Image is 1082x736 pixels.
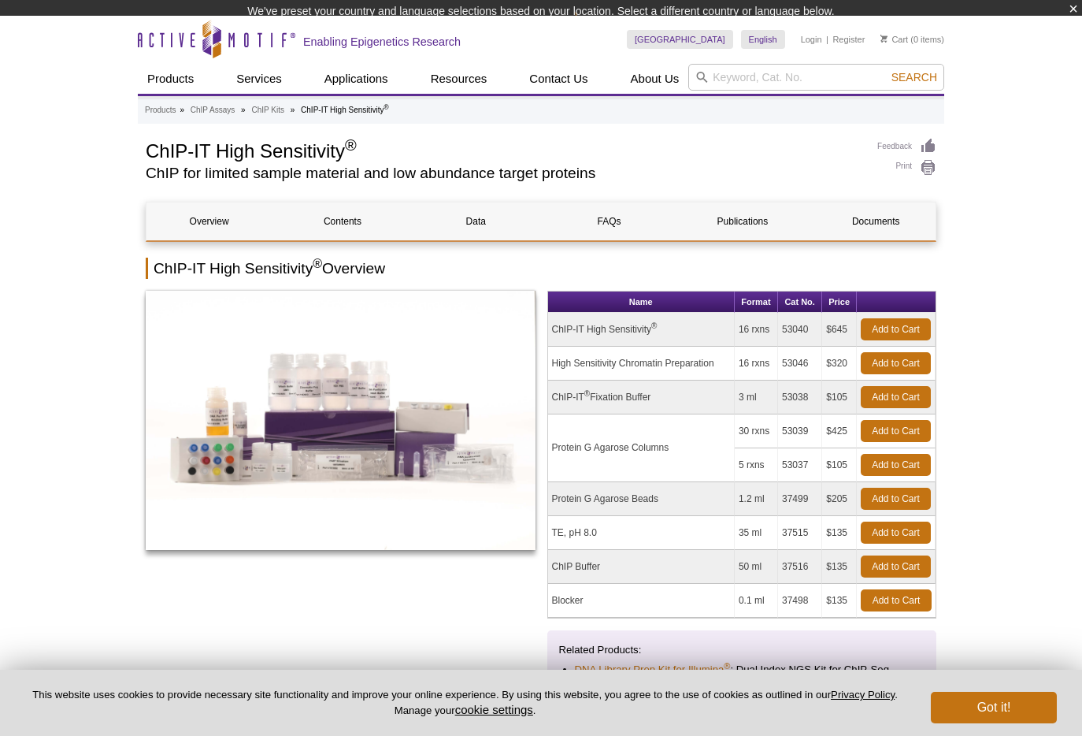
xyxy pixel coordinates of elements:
[520,64,597,94] a: Contact Us
[813,203,939,240] a: Documents
[180,106,184,114] li: »
[877,159,936,177] a: Print
[778,482,822,516] td: 37499
[575,12,617,49] img: Change Here
[861,589,932,611] a: Add to Cart
[822,381,857,414] td: $105
[146,166,862,180] h2: ChIP for limited sample material and low abundance target proteins
[861,522,931,544] a: Add to Cart
[741,30,785,49] a: English
[559,642,925,658] p: Related Products:
[455,703,533,716] button: cookie settings
[548,292,735,313] th: Name
[251,103,284,117] a: ChIP Kits
[227,64,291,94] a: Services
[778,292,822,313] th: Cat No.
[778,347,822,381] td: 53046
[345,136,357,154] sup: ®
[301,106,389,114] li: ChIP-IT High Sensitivity
[735,584,778,618] td: 0.1 ml
[735,516,778,550] td: 35 ml
[778,550,822,584] td: 37516
[421,64,497,94] a: Resources
[887,70,942,84] button: Search
[822,347,857,381] td: $320
[548,414,735,482] td: Protein G Agarose Columns
[931,692,1057,723] button: Got it!
[146,258,936,279] h2: ChIP-IT High Sensitivity Overview
[778,516,822,550] td: 37515
[313,256,322,269] sup: ®
[880,30,944,49] li: (0 items)
[822,516,857,550] td: $135
[584,389,590,398] sup: ®
[384,103,388,111] sup: ®
[735,414,778,448] td: 30 rxns
[145,103,176,117] a: Products
[778,313,822,347] td: 53040
[861,386,931,408] a: Add to Cart
[291,106,295,114] li: »
[735,313,778,347] td: 16 rxns
[735,550,778,584] td: 50 ml
[822,414,857,448] td: $425
[627,30,733,49] a: [GEOGRAPHIC_DATA]
[413,203,539,240] a: Data
[680,203,805,240] a: Publications
[822,292,857,313] th: Price
[575,662,731,678] a: DNA Library Prep Kit for Illumina®
[832,34,865,45] a: Register
[688,64,944,91] input: Keyword, Cat. No.
[138,64,203,94] a: Products
[25,688,905,718] p: This website uses cookies to provide necessary site functionality and improve your online experie...
[548,550,735,584] td: ChIP Buffer
[861,318,931,340] a: Add to Cart
[861,420,931,442] a: Add to Cart
[547,203,672,240] a: FAQs
[651,322,657,330] sup: ®
[548,381,735,414] td: ChIP-IT Fixation Buffer
[877,138,936,155] a: Feedback
[303,35,461,49] h2: Enabling Epigenetics Research
[826,30,828,49] li: |
[891,71,937,84] span: Search
[801,34,822,45] a: Login
[575,662,910,693] li: : Dual Index NGS Kit for ChIP-Seq, CUT&RUN, and ds methylated DNA assays
[735,482,778,516] td: 1.2 ml
[146,291,535,551] img: ChIP-IT High Sensitivity Kit
[724,660,730,670] sup: ®
[621,64,689,94] a: About Us
[146,203,272,240] a: Overview
[778,448,822,482] td: 53037
[861,488,931,510] a: Add to Cart
[735,381,778,414] td: 3 ml
[280,203,405,240] a: Contents
[880,34,908,45] a: Cart
[548,584,735,618] td: Blocker
[861,454,931,476] a: Add to Cart
[146,138,862,162] h1: ChIP-IT High Sensitivity
[735,448,778,482] td: 5 rxns
[861,352,931,374] a: Add to Cart
[548,347,735,381] td: High Sensitivity Chromatin Preparation
[778,381,822,414] td: 53038
[778,414,822,448] td: 53039
[861,556,931,578] a: Add to Cart
[822,482,857,516] td: $205
[778,584,822,618] td: 37498
[831,689,895,701] a: Privacy Policy
[241,106,246,114] li: »
[191,103,235,117] a: ChIP Assays
[548,482,735,516] td: Protein G Agarose Beads
[548,313,735,347] td: ChIP-IT High Sensitivity
[822,584,857,618] td: $135
[548,516,735,550] td: TE, pH 8.0
[822,313,857,347] td: $645
[735,292,778,313] th: Format
[822,550,857,584] td: $135
[315,64,398,94] a: Applications
[880,35,887,43] img: Your Cart
[735,347,778,381] td: 16 rxns
[822,448,857,482] td: $105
